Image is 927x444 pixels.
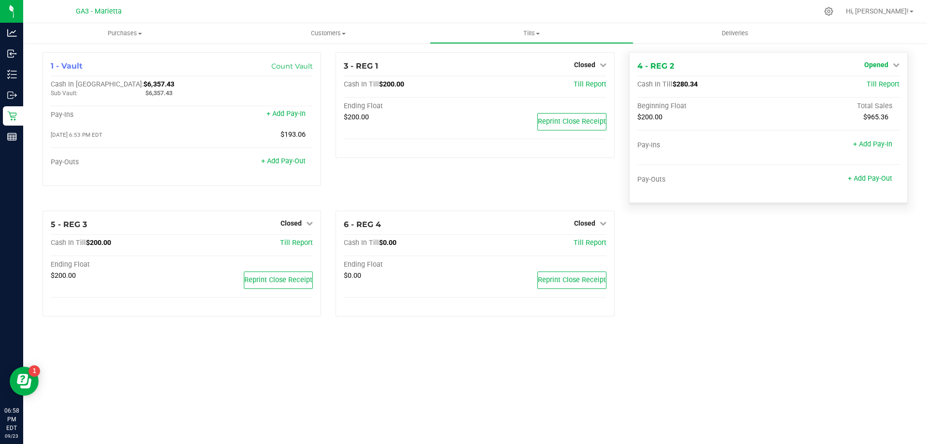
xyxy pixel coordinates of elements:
[379,80,404,88] span: $200.00
[76,7,122,15] span: GA3 - Marietta
[637,175,769,184] div: Pay-Outs
[23,29,226,38] span: Purchases
[4,432,19,440] p: 09/23
[227,29,429,38] span: Customers
[344,61,378,71] span: 3 - REG 1
[51,260,182,269] div: Ending Float
[281,130,306,139] span: $193.06
[574,80,606,88] a: Till Report
[574,219,595,227] span: Closed
[637,80,673,88] span: Cash In Till
[51,90,78,97] span: Sub Vault:
[344,260,475,269] div: Ending Float
[344,220,381,229] span: 6 - REG 4
[823,7,835,16] div: Manage settings
[51,220,87,229] span: 5 - REG 3
[867,80,899,88] a: Till Report
[673,80,698,88] span: $280.34
[51,80,143,88] span: Cash In [GEOGRAPHIC_DATA]:
[848,174,892,183] a: + Add Pay-Out
[768,102,899,111] div: Total Sales
[280,239,313,247] a: Till Report
[538,276,606,284] span: Reprint Close Receipt
[271,62,313,71] a: Count Vault
[23,23,226,43] a: Purchases
[574,239,606,247] a: Till Report
[7,28,17,38] inline-svg: Analytics
[637,141,769,150] div: Pay-Ins
[864,61,888,69] span: Opened
[344,239,379,247] span: Cash In Till
[853,140,892,148] a: + Add Pay-In
[538,117,606,126] span: Reprint Close Receipt
[51,111,182,119] div: Pay-Ins
[51,239,86,247] span: Cash In Till
[863,113,888,121] span: $965.36
[281,219,302,227] span: Closed
[244,276,312,284] span: Reprint Close Receipt
[261,157,306,165] a: + Add Pay-Out
[226,23,430,43] a: Customers
[430,29,632,38] span: Tills
[379,239,396,247] span: $0.00
[709,29,761,38] span: Deliveries
[143,80,174,88] span: $6,357.43
[145,89,172,97] span: $6,357.43
[574,61,595,69] span: Closed
[7,111,17,121] inline-svg: Retail
[537,272,606,289] button: Reprint Close Receipt
[51,158,182,167] div: Pay-Outs
[4,406,19,432] p: 06:58 PM EDT
[51,131,102,138] span: [DATE] 6:53 PM EDT
[51,272,76,280] span: $200.00
[430,23,633,43] a: Tills
[846,7,909,15] span: Hi, [PERSON_NAME]!
[344,272,361,280] span: $0.00
[344,80,379,88] span: Cash In Till
[7,90,17,100] inline-svg: Outbound
[51,61,83,71] span: 1 - Vault
[244,272,313,289] button: Reprint Close Receipt
[28,365,40,377] iframe: Resource center unread badge
[10,367,39,396] iframe: Resource center
[637,113,662,121] span: $200.00
[7,132,17,142] inline-svg: Reports
[637,102,769,111] div: Beginning Float
[344,113,369,121] span: $200.00
[86,239,111,247] span: $200.00
[633,23,837,43] a: Deliveries
[7,49,17,58] inline-svg: Inbound
[637,61,674,71] span: 4 - REG 2
[7,70,17,79] inline-svg: Inventory
[267,110,306,118] a: + Add Pay-In
[344,102,475,111] div: Ending Float
[537,113,606,130] button: Reprint Close Receipt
